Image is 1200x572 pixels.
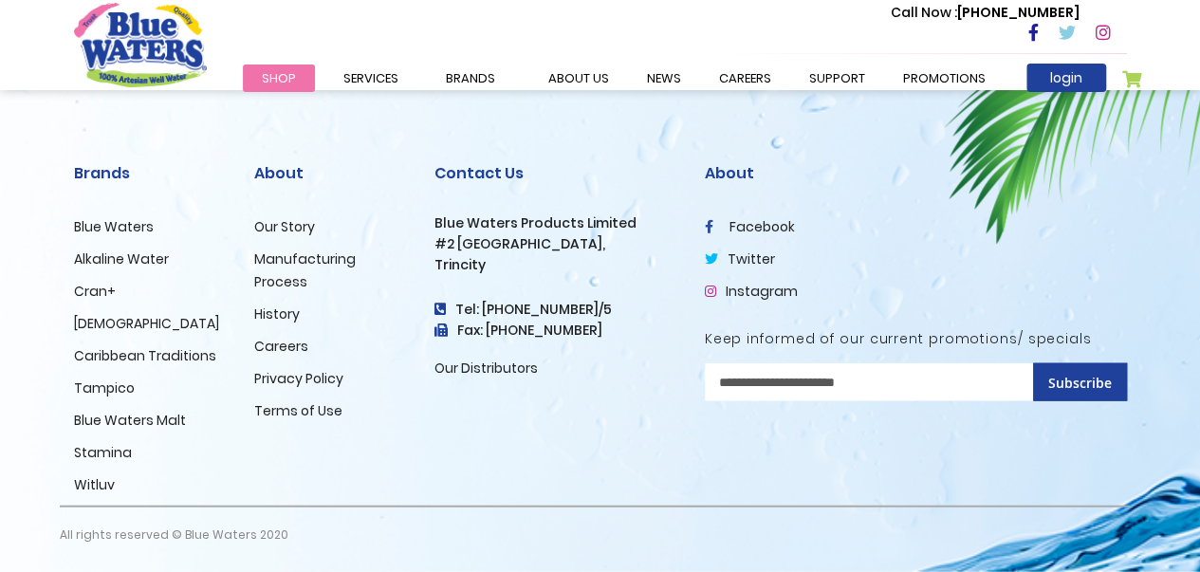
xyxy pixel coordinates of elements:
[74,443,132,462] a: Stamina
[1048,374,1112,392] span: Subscribe
[705,164,1127,182] h2: About
[254,249,356,291] a: Manufacturing Process
[74,164,226,182] h2: Brands
[891,3,957,22] span: Call Now :
[628,65,700,92] a: News
[434,257,676,273] h3: Trincity
[529,65,628,92] a: about us
[1026,64,1106,92] a: login
[254,217,315,236] a: Our Story
[705,331,1127,347] h5: Keep informed of our current promotions/ specials
[74,3,207,86] a: store logo
[700,65,790,92] a: careers
[74,378,135,397] a: Tampico
[74,346,216,365] a: Caribbean Traditions
[434,164,676,182] h2: Contact Us
[446,69,495,87] span: Brands
[434,302,676,318] h4: Tel: [PHONE_NUMBER]/5
[343,69,398,87] span: Services
[254,164,406,182] h2: About
[705,282,798,301] a: Instagram
[705,217,795,236] a: facebook
[254,401,342,420] a: Terms of Use
[434,236,676,252] h3: #2 [GEOGRAPHIC_DATA],
[1033,363,1127,401] button: Subscribe
[74,282,116,301] a: Cran+
[705,249,775,268] a: twitter
[74,217,154,236] a: Blue Waters
[884,65,1005,92] a: Promotions
[434,359,538,378] a: Our Distributors
[74,411,186,430] a: Blue Waters Malt
[891,3,1080,23] p: [PHONE_NUMBER]
[434,323,676,339] h3: Fax: [PHONE_NUMBER]
[254,337,308,356] a: Careers
[434,215,676,231] h3: Blue Waters Products Limited
[254,369,343,388] a: Privacy Policy
[254,304,300,323] a: History
[74,475,115,494] a: Witluv
[790,65,884,92] a: support
[74,249,169,268] a: Alkaline Water
[262,69,296,87] span: Shop
[60,507,288,563] p: All rights reserved © Blue Waters 2020
[74,314,219,333] a: [DEMOGRAPHIC_DATA]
